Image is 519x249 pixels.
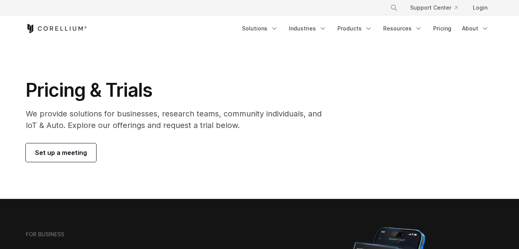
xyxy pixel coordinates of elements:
[26,143,96,162] a: Set up a meeting
[387,1,401,15] button: Search
[429,22,456,35] a: Pricing
[35,148,87,157] span: Set up a meeting
[284,22,331,35] a: Industries
[26,24,87,33] a: Corellium Home
[333,22,377,35] a: Products
[404,1,464,15] a: Support Center
[26,79,332,102] h1: Pricing & Trials
[237,22,283,35] a: Solutions
[381,1,494,15] div: Navigation Menu
[26,231,64,238] h6: FOR BUSINESS
[457,22,494,35] a: About
[26,108,332,131] p: We provide solutions for businesses, research teams, community individuals, and IoT & Auto. Explo...
[237,22,494,35] div: Navigation Menu
[467,1,494,15] a: Login
[379,22,427,35] a: Resources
